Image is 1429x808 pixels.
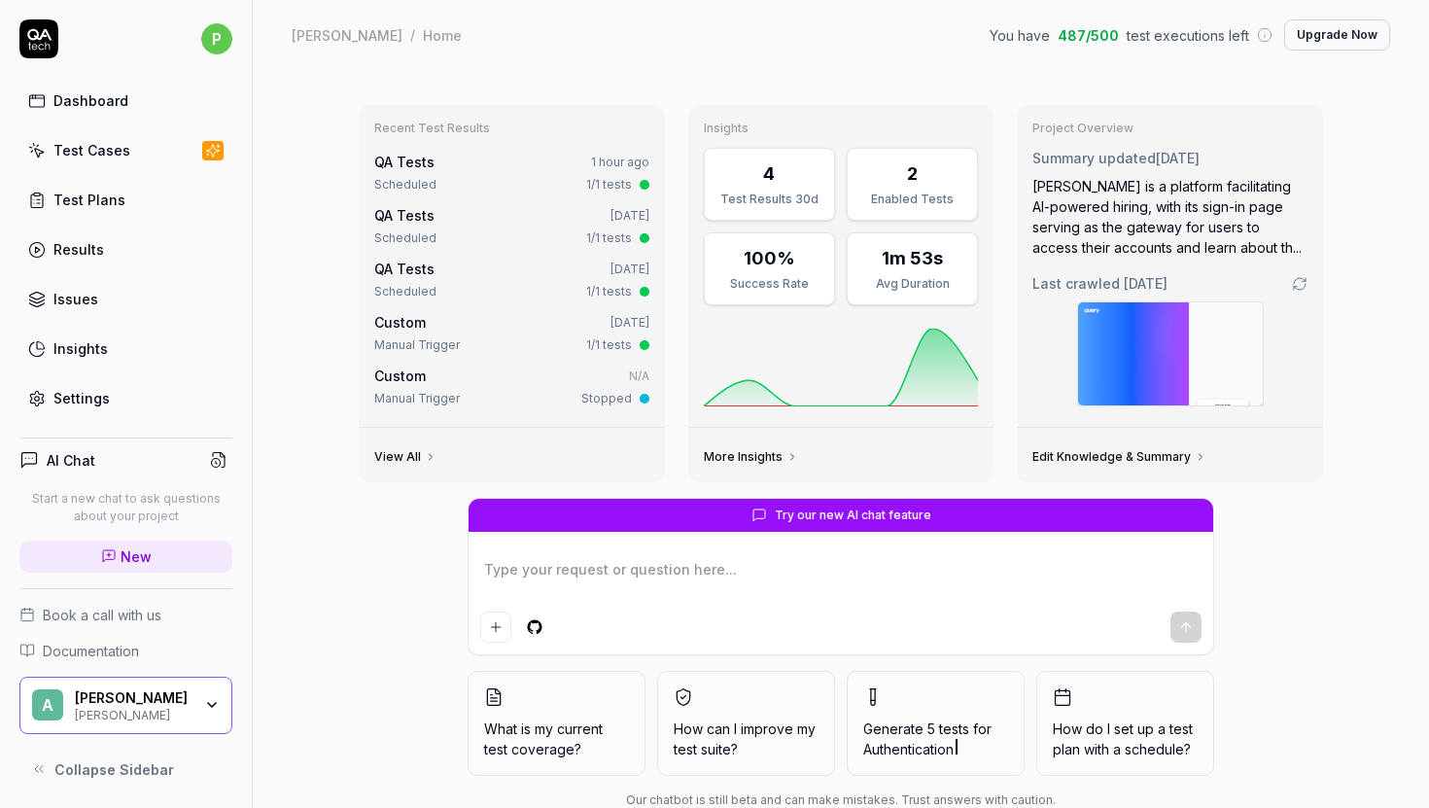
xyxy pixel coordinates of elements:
div: Manual Trigger [374,336,460,354]
p: Start a new chat to ask questions about your project [19,490,232,525]
span: Documentation [43,641,139,661]
h3: Project Overview [1032,121,1307,136]
button: Upgrade Now [1284,19,1390,51]
button: Generate 5 tests forAuthentication [847,671,1025,776]
span: Authentication [863,741,954,757]
div: 100% [744,245,795,271]
button: p [201,19,232,58]
a: Dashboard [19,82,232,120]
a: Test Cases [19,131,232,169]
div: 1/1 tests [586,336,632,354]
img: Screenshot [1078,302,1263,405]
span: How can I improve my test suite? [674,719,819,759]
div: Test Cases [53,140,130,160]
span: Summary updated [1032,150,1156,166]
a: New [19,541,232,573]
span: Last crawled [1032,273,1168,294]
div: Scheduled [374,176,436,193]
a: Custom[DATE]Manual Trigger1/1 tests [370,308,653,358]
div: 4 [763,160,775,187]
span: What is my current test coverage? [484,719,629,759]
div: 1m 53s [882,245,943,271]
div: Insights [53,338,108,359]
div: Test Results 30d [716,191,822,208]
time: [DATE] [610,315,649,330]
time: [DATE] [1156,150,1200,166]
a: QA Tests1 hour agoScheduled1/1 tests [370,148,653,197]
a: Test Plans [19,181,232,219]
time: [DATE] [610,262,649,276]
a: Book a call with us [19,605,232,625]
div: Home [423,25,462,45]
a: Documentation [19,641,232,661]
div: Test Plans [53,190,125,210]
span: A [32,689,63,720]
a: Results [19,230,232,268]
span: How do I set up a test plan with a schedule? [1053,719,1198,759]
span: Collapse Sidebar [54,759,174,780]
span: Generate 5 tests for [863,719,1008,759]
span: Custom [374,314,426,331]
div: 1/1 tests [586,283,632,300]
a: QA Tests [374,261,435,277]
div: Settings [53,388,110,408]
button: How can I improve my test suite? [657,671,835,776]
span: test executions left [1127,25,1249,46]
div: [PERSON_NAME] is a platform facilitating AI-powered hiring, with its sign-in page serving as the ... [1032,176,1307,258]
div: Manual Trigger [374,390,460,407]
div: Issues [53,289,98,309]
div: 1/1 tests [586,229,632,247]
a: QA Tests[DATE]Scheduled1/1 tests [370,201,653,251]
a: Go to crawling settings [1292,276,1307,292]
time: [DATE] [1124,275,1168,292]
a: More Insights [704,449,798,465]
button: Add attachment [480,612,511,643]
a: View All [374,449,436,465]
span: Custom [374,368,426,384]
div: Success Rate [716,275,822,293]
div: [PERSON_NAME] [292,25,402,45]
span: N/A [629,369,649,383]
div: 2 [907,160,918,187]
div: Scheduled [374,229,436,247]
h4: AI Chat [47,450,95,471]
div: [PERSON_NAME] [75,706,192,721]
div: Enabled Tests [859,191,965,208]
a: QA Tests[DATE]Scheduled1/1 tests [370,255,653,304]
button: A[PERSON_NAME][PERSON_NAME] [19,677,232,735]
span: Book a call with us [43,605,161,625]
span: p [201,23,232,54]
h3: Recent Test Results [374,121,649,136]
a: Issues [19,280,232,318]
a: QA Tests [374,207,435,224]
span: 487 / 500 [1058,25,1119,46]
span: Try our new AI chat feature [775,507,931,524]
a: Settings [19,379,232,417]
div: Avg Duration [859,275,965,293]
a: QA Tests [374,154,435,170]
a: Edit Knowledge & Summary [1032,449,1206,465]
div: / [410,25,415,45]
button: Collapse Sidebar [19,750,232,789]
a: Insights [19,330,232,368]
button: What is my current test coverage? [468,671,645,776]
div: Dashboard [53,90,128,111]
time: [DATE] [610,208,649,223]
span: You have [990,25,1050,46]
div: Results [53,239,104,260]
div: Stopped [581,390,632,407]
a: CustomN/AManual TriggerStopped [370,362,653,411]
div: Scheduled [374,283,436,300]
div: Avery [75,689,192,707]
div: 1/1 tests [586,176,632,193]
button: How do I set up a test plan with a schedule? [1036,671,1214,776]
time: 1 hour ago [591,155,649,169]
span: New [121,546,152,567]
h3: Insights [704,121,979,136]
